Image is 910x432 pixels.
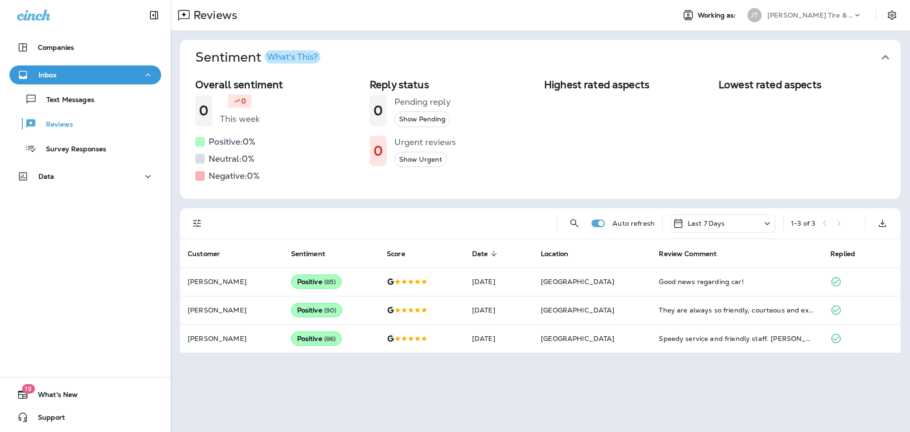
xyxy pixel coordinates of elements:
button: Show Urgent [394,152,447,167]
h5: Negative: 0 % [209,168,260,184]
button: Show Pending [394,111,450,127]
span: Location [541,250,568,258]
h1: Sentiment [195,49,320,65]
p: Last 7 Days [688,220,725,227]
button: Settings [883,7,901,24]
button: Export as CSV [873,214,892,233]
h5: This week [220,111,260,127]
h5: Neutral: 0 % [209,151,255,166]
div: 1 - 3 of 3 [791,220,815,227]
button: Companies [9,38,161,57]
p: [PERSON_NAME] [188,335,276,342]
button: What's This? [264,50,320,64]
td: [DATE] [464,324,533,353]
h2: Lowest rated aspects [719,79,885,91]
p: Text Messages [37,96,94,105]
p: [PERSON_NAME] Tire & Auto [767,11,853,19]
td: [DATE] [464,296,533,324]
div: Positive [291,331,342,346]
div: Positive [291,303,343,317]
button: Collapse Sidebar [141,6,167,25]
button: Reviews [9,114,161,134]
span: 19 [22,384,35,394]
h5: Urgent reviews [394,135,456,150]
h5: Positive: 0 % [209,134,255,149]
button: 19What's New [9,385,161,404]
p: [PERSON_NAME] [188,306,276,314]
button: Data [9,167,161,186]
button: Survey Responses [9,138,161,158]
button: SentimentWhat's This? [188,40,908,75]
span: ( 86 ) [324,335,336,343]
h1: 0 [373,143,383,159]
div: Positive [291,275,342,289]
h2: Reply status [370,79,537,91]
div: Speedy service and friendly staff. Scott answered all my questions and helped me choose the best ... [659,334,815,343]
span: [GEOGRAPHIC_DATA] [541,277,614,286]
button: Search Reviews [565,214,584,233]
span: Support [28,414,65,425]
span: Replied [830,250,855,258]
p: Auto refresh [612,220,655,227]
span: ( 85 ) [324,278,336,286]
h5: Pending reply [394,94,451,110]
span: Date [472,250,488,258]
span: ( 90 ) [324,306,337,314]
span: Date [472,249,500,258]
div: JT [747,8,762,22]
h2: Overall sentiment [195,79,362,91]
div: What's This? [267,53,318,61]
p: Inbox [38,71,56,79]
span: Replied [830,249,867,258]
button: Inbox [9,65,161,84]
p: [PERSON_NAME] [188,278,276,285]
td: [DATE] [464,267,533,296]
p: Companies [38,44,74,51]
span: [GEOGRAPHIC_DATA] [541,306,614,314]
h1: 0 [199,103,209,119]
span: Sentiment [291,250,325,258]
span: Review Comment [659,249,729,258]
p: Survey Responses [36,145,106,154]
span: Score [387,249,418,258]
span: Location [541,249,581,258]
h1: 0 [373,103,383,119]
p: 0 [241,96,246,106]
span: [GEOGRAPHIC_DATA] [541,334,614,343]
span: Sentiment [291,249,337,258]
span: Working as: [698,11,738,19]
button: Support [9,408,161,427]
span: What's New [28,391,78,402]
p: Data [38,173,55,180]
h2: Highest rated aspects [544,79,711,91]
p: Reviews [36,120,73,129]
span: Score [387,250,405,258]
div: They are always so friendly, courteous and extremely helpful. [659,305,815,315]
span: Customer [188,250,220,258]
button: Filters [188,214,207,233]
div: Good news regarding car! [659,277,815,286]
div: SentimentWhat's This? [180,75,901,199]
span: Review Comment [659,250,717,258]
p: Reviews [190,8,237,22]
button: Text Messages [9,89,161,109]
span: Customer [188,249,232,258]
